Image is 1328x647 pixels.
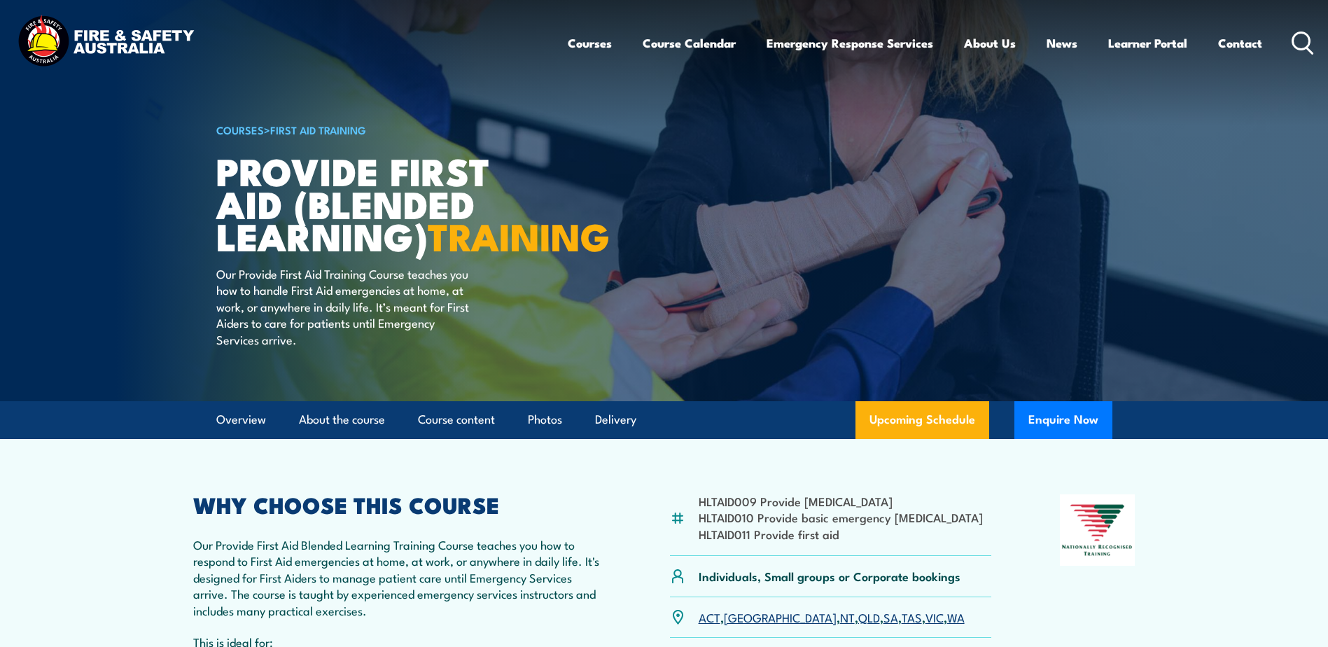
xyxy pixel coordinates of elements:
p: Individuals, Small groups or Corporate bookings [699,568,960,584]
img: Nationally Recognised Training logo. [1060,494,1135,566]
li: HLTAID009 Provide [MEDICAL_DATA] [699,493,983,509]
p: , , , , , , , [699,609,965,625]
p: Our Provide First Aid Blended Learning Training Course teaches you how to respond to First Aid em... [193,536,602,618]
a: QLD [858,608,880,625]
h6: > [216,121,562,138]
a: Delivery [595,401,636,438]
a: Emergency Response Services [767,25,933,62]
a: Photos [528,401,562,438]
a: Course content [418,401,495,438]
a: COURSES [216,122,264,137]
a: About Us [964,25,1016,62]
strong: TRAINING [428,206,610,264]
a: ACT [699,608,720,625]
a: News [1047,25,1077,62]
a: About the course [299,401,385,438]
h2: WHY CHOOSE THIS COURSE [193,494,602,514]
a: Contact [1218,25,1262,62]
a: Course Calendar [643,25,736,62]
a: Upcoming Schedule [855,401,989,439]
a: Overview [216,401,266,438]
a: NT [840,608,855,625]
li: HLTAID010 Provide basic emergency [MEDICAL_DATA] [699,509,983,525]
a: First Aid Training [270,122,366,137]
li: HLTAID011 Provide first aid [699,526,983,542]
a: Learner Portal [1108,25,1187,62]
a: Courses [568,25,612,62]
a: [GEOGRAPHIC_DATA] [724,608,837,625]
a: TAS [902,608,922,625]
h1: Provide First Aid (Blended Learning) [216,154,562,252]
a: VIC [925,608,944,625]
a: SA [883,608,898,625]
p: Our Provide First Aid Training Course teaches you how to handle First Aid emergencies at home, at... [216,265,472,347]
a: WA [947,608,965,625]
button: Enquire Now [1014,401,1112,439]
